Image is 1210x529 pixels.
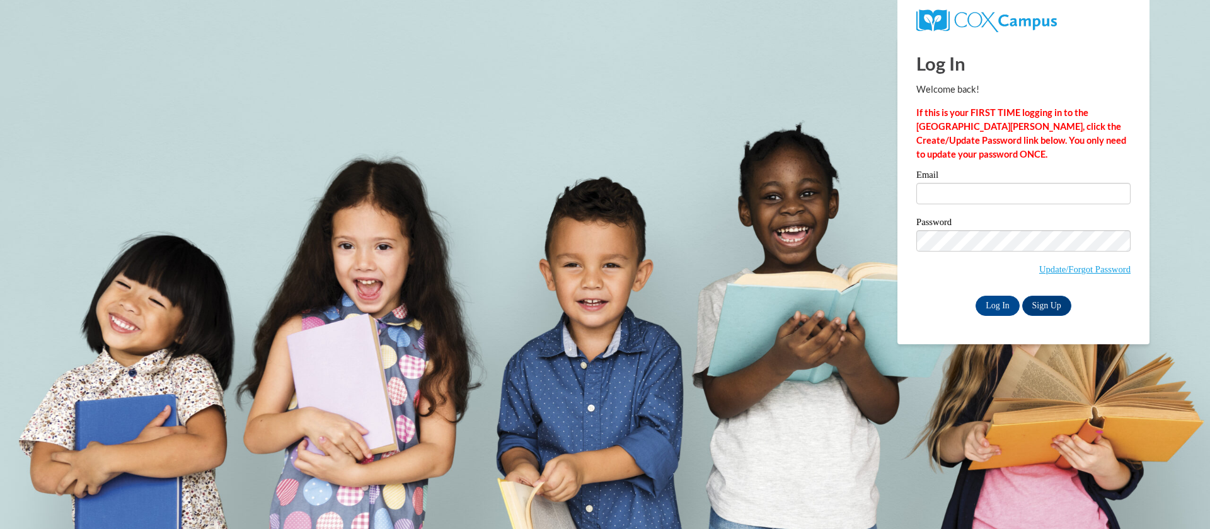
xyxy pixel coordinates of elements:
input: Log In [976,296,1020,316]
strong: If this is your FIRST TIME logging in to the [GEOGRAPHIC_DATA][PERSON_NAME], click the Create/Upd... [916,107,1126,160]
p: Welcome back! [916,83,1131,96]
a: Sign Up [1022,296,1071,316]
label: Password [916,218,1131,230]
a: COX Campus [916,15,1057,25]
a: Update/Forgot Password [1039,264,1131,274]
h1: Log In [916,50,1131,76]
label: Email [916,170,1131,183]
img: COX Campus [916,9,1057,32]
